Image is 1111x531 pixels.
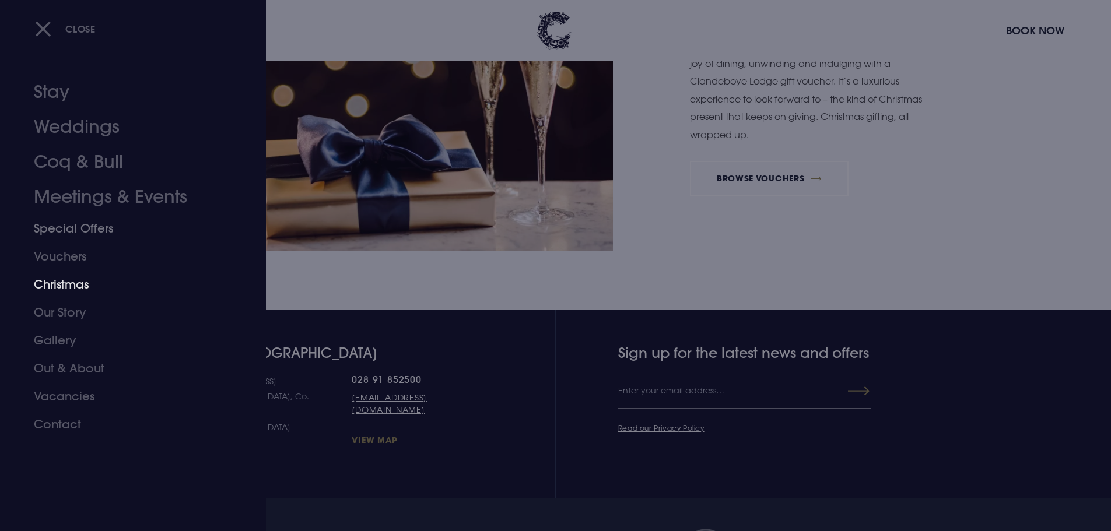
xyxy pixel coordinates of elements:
[34,382,218,410] a: Vacancies
[34,110,218,145] a: Weddings
[34,298,218,326] a: Our Story
[34,354,218,382] a: Out & About
[65,23,96,35] span: Close
[34,180,218,214] a: Meetings & Events
[34,214,218,242] a: Special Offers
[35,17,96,41] button: Close
[34,410,218,438] a: Contact
[34,75,218,110] a: Stay
[34,145,218,180] a: Coq & Bull
[34,242,218,270] a: Vouchers
[34,270,218,298] a: Christmas
[34,326,218,354] a: Gallery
